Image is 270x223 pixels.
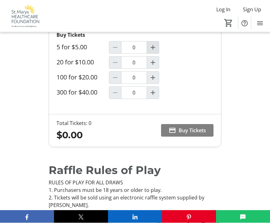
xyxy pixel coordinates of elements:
[161,124,213,137] button: Buy Tickets
[57,120,91,127] div: Total Tickets: 0
[57,89,97,96] label: 300 for $40.00
[179,127,206,134] span: Buy Tickets
[49,187,221,194] p: 1. Purchasers must be 18 years or older to play.
[108,210,162,223] button: LinkedIn
[57,74,97,81] label: 100 for $20.00
[4,4,46,28] img: St. Marys Healthcare Foundation's Logo
[49,209,221,217] p: 3. Tickets can be purchased online at the website [DOMAIN_NAME]
[147,42,159,54] button: Increment by one
[238,17,251,30] button: Help
[57,59,94,66] label: 20 for $10.00
[243,6,261,13] span: Sign Up
[57,44,87,51] label: 5 for $5.00
[216,6,230,13] span: Log In
[147,87,159,99] button: Increment by one
[54,210,108,223] button: X
[223,17,234,29] button: Cart
[49,162,221,179] div: Raffle Rules of Play
[211,4,235,14] button: Log In
[57,128,91,142] div: $0.00
[57,32,85,39] strong: Buy Tickets
[216,210,270,223] button: SMS
[147,57,159,69] button: Increment by one
[254,17,266,30] button: Menu
[49,179,221,187] p: RULES OF PLAY FOR ALL DRAWS
[49,194,221,209] p: 2. Tickets will be sold using an electronic raffle system supplied by [PERSON_NAME].
[238,4,266,14] button: Sign Up
[147,72,159,84] button: Increment by one
[162,210,216,223] button: Pinterest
